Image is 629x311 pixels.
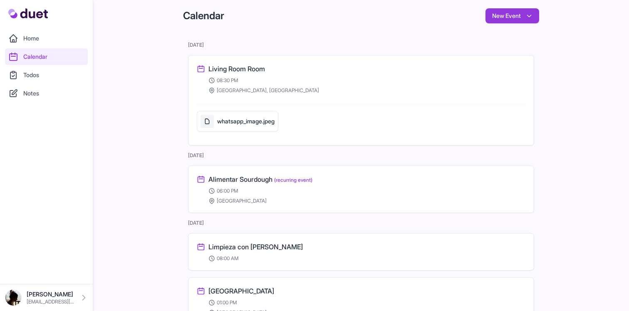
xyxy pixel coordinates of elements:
[5,85,88,102] a: Notes
[27,290,74,298] p: [PERSON_NAME]
[197,64,525,94] a: Living Room Room 08:30 PM [GEOGRAPHIC_DATA], [GEOGRAPHIC_DATA]
[27,298,74,305] p: [EMAIL_ADDRESS][DOMAIN_NAME]
[217,117,275,125] h5: whatsapp_image.jpeg
[188,152,534,159] h2: [DATE]
[208,174,312,184] h3: Alimentar Sourdough
[188,220,534,226] h2: [DATE]
[217,198,267,204] span: [GEOGRAPHIC_DATA]
[208,286,274,296] h3: [GEOGRAPHIC_DATA]
[5,48,88,65] a: Calendar
[208,242,303,252] h3: Limpieza con [PERSON_NAME]
[208,64,265,74] h3: Living Room Room
[5,67,88,83] a: Todos
[485,8,539,23] button: New Event
[217,255,238,262] span: 08:00 AM
[274,177,312,183] span: (recurring event)
[5,289,88,306] a: [PERSON_NAME] [EMAIL_ADDRESS][DOMAIN_NAME]
[217,299,237,306] span: 01:00 PM
[197,111,278,137] a: whatsapp_image.jpeg
[217,87,319,94] span: [GEOGRAPHIC_DATA], [GEOGRAPHIC_DATA]
[217,77,238,84] span: 08:30 PM
[5,289,22,306] img: DSC08649_Original.jpeg
[197,242,525,262] a: Limpieza con [PERSON_NAME] 08:00 AM
[197,174,525,204] a: Alimentar Sourdough(recurring event) 06:00 PM [GEOGRAPHIC_DATA]
[183,9,224,23] h1: Calendar
[5,30,88,47] a: Home
[188,42,534,48] h2: [DATE]
[217,188,238,194] span: 06:00 PM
